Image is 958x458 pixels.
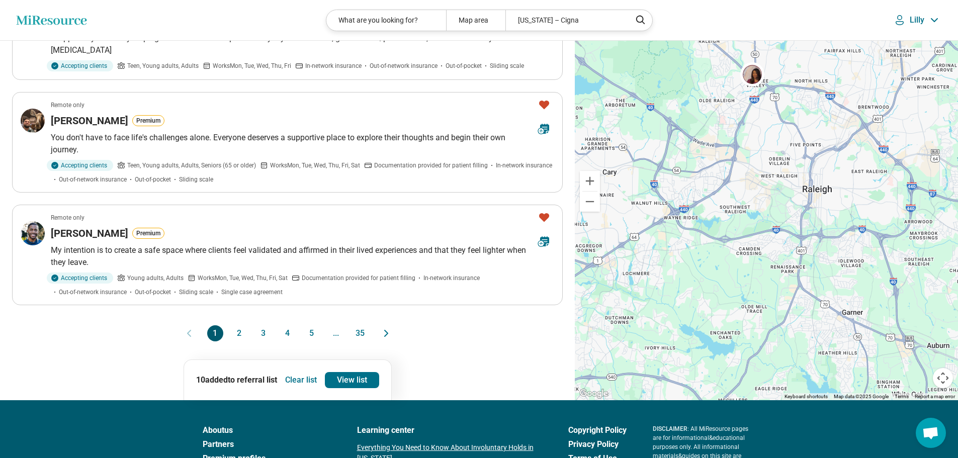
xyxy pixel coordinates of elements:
p: Lilly [910,15,925,25]
span: Out-of-network insurance [59,175,127,184]
a: Report a map error [915,394,955,399]
span: Sliding scale [179,288,213,297]
button: Zoom out [580,192,600,212]
span: DISCLAIMER [653,425,687,432]
a: Open this area in Google Maps (opens a new window) [577,387,611,400]
span: In-network insurance [423,273,480,283]
button: Favorite [534,95,554,115]
div: Accepting clients [47,60,113,71]
button: 1 [207,325,223,341]
span: In-network insurance [305,61,362,70]
div: Accepting clients [47,272,113,284]
span: Works Mon, Tue, Wed, Thu, Fri, Sat [198,273,288,283]
button: Premium [132,115,164,126]
span: Documentation provided for patient filling [302,273,415,283]
span: Out-of-pocket [135,175,171,184]
a: Copyright Policy [568,424,627,436]
span: Out-of-pocket [446,61,482,70]
button: 5 [304,325,320,341]
button: 2 [231,325,247,341]
a: Partners [203,438,331,450]
span: Young adults, Adults [127,273,184,283]
span: Teen, Young adults, Adults [127,61,199,70]
div: [US_STATE] – Cigna [505,10,625,31]
button: 3 [255,325,272,341]
span: to referral list [228,375,277,385]
span: Map data ©2025 Google [834,394,889,399]
p: I support my clients by helping to build skills to help with everyday life stressors, generationa... [51,32,554,56]
button: Clear list [281,372,321,388]
a: Privacy Policy [568,438,627,450]
button: Favorite [534,207,554,228]
p: Remote only [51,101,84,110]
p: You don't have to face life's challenges alone. Everyone deserves a supportive place to explore t... [51,132,554,156]
a: Aboutus [203,424,331,436]
span: Out-of-pocket [135,288,171,297]
span: ... [328,325,344,341]
div: Open chat [916,418,946,448]
a: Learning center [357,424,542,436]
a: Terms (opens in new tab) [895,394,909,399]
span: Works Mon, Tue, Wed, Thu, Fri [213,61,291,70]
button: Previous page [183,325,195,341]
div: Accepting clients [47,160,113,171]
p: 10 added [196,374,277,386]
h3: [PERSON_NAME] [51,114,128,128]
button: Next page [380,325,392,341]
button: 4 [280,325,296,341]
button: 35 [352,325,368,341]
div: Map area [446,10,506,31]
span: Teen, Young adults, Adults, Seniors (65 or older) [127,161,256,170]
button: Premium [132,228,164,239]
span: Out-of-network insurance [370,61,438,70]
h3: [PERSON_NAME] [51,226,128,240]
p: My intention is to create a safe space where clients feel validated and affirmed in their lived e... [51,244,554,268]
span: Sliding scale [179,175,213,184]
a: View list [325,372,379,388]
span: In-network insurance [496,161,552,170]
div: What are you looking for? [326,10,446,31]
span: Out-of-network insurance [59,288,127,297]
button: Map camera controls [933,368,953,388]
span: Works Mon, Tue, Wed, Thu, Fri, Sat [270,161,360,170]
p: Remote only [51,213,84,222]
button: Keyboard shortcuts [785,393,828,400]
span: Sliding scale [490,61,524,70]
span: Single case agreement [221,288,283,297]
img: Google [577,387,611,400]
button: Zoom in [580,171,600,191]
span: Documentation provided for patient filling [374,161,488,170]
